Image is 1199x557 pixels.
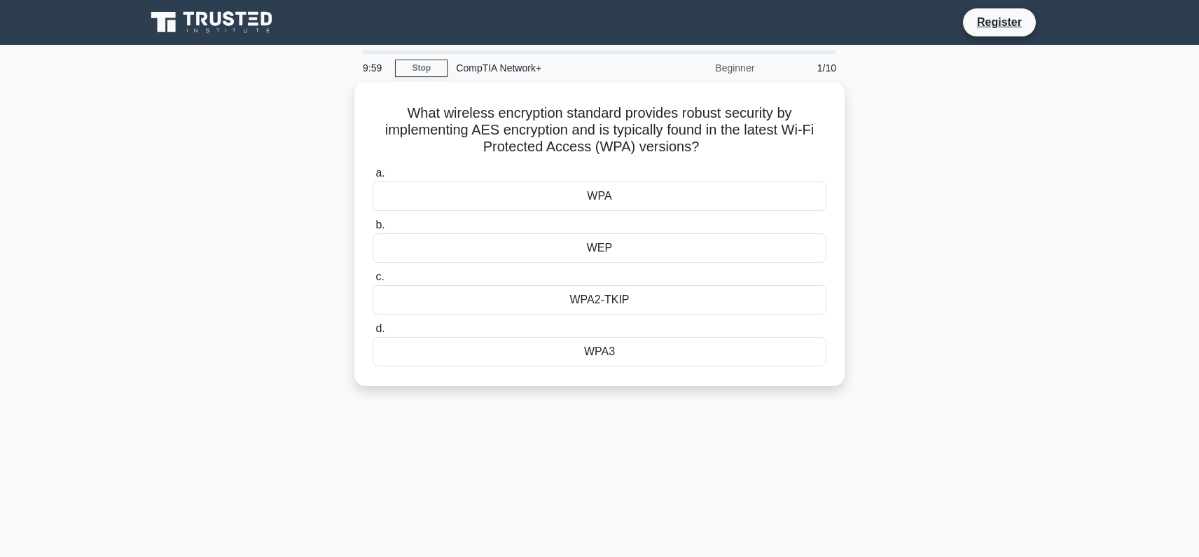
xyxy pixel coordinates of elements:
span: c. [375,270,384,282]
h5: What wireless encryption standard provides robust security by implementing AES encryption and is ... [371,104,828,156]
div: WPA [373,181,826,211]
div: 1/10 [763,54,845,82]
div: WEP [373,233,826,263]
span: b. [375,219,384,231]
div: WPA2-TKIP [373,285,826,315]
div: 9:59 [354,54,395,82]
span: a. [375,167,384,179]
a: Stop [395,60,448,77]
div: WPA3 [373,337,826,366]
span: d. [375,322,384,334]
a: Register [969,13,1030,31]
div: Beginner [640,54,763,82]
div: CompTIA Network+ [448,54,640,82]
